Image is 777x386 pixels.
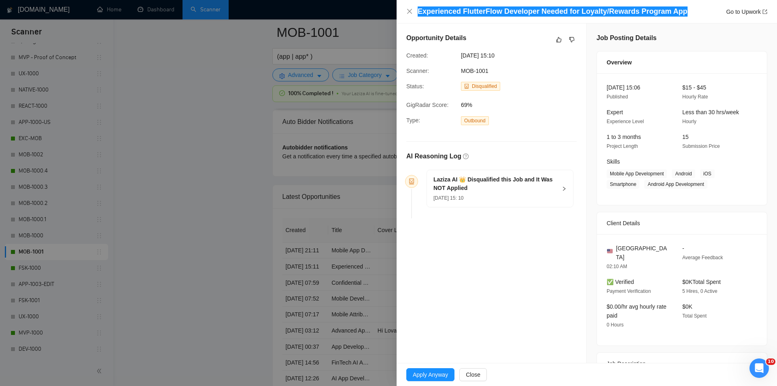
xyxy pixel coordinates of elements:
[472,83,497,89] span: Disqualified
[406,151,461,161] h5: AI Reasoning Log
[682,109,739,115] span: Less than 30 hrs/week
[607,264,627,269] span: 02:10 AM
[644,180,707,189] span: Android App Development
[461,51,582,60] span: [DATE] 15:10
[433,175,557,192] h5: Laziza AI 👑 Disqualified this Job and It Was NOT Applied
[607,212,757,234] div: Client Details
[682,255,723,260] span: Average Feedback
[607,58,632,67] span: Overview
[406,368,454,381] button: Apply Anyway
[682,279,721,285] span: $0K Total Spent
[766,358,775,365] span: 10
[607,143,638,149] span: Project Length
[672,169,695,178] span: Android
[726,9,767,15] a: Go to Upworkexport
[413,370,448,379] span: Apply Anyway
[682,119,696,124] span: Hourly
[682,143,720,149] span: Submission Price
[607,353,757,375] div: Job Description
[459,368,487,381] button: Close
[556,36,562,43] span: like
[607,303,667,319] span: $0.00/hr avg hourly rate paid
[406,33,466,43] h5: Opportunity Details
[607,134,641,140] span: 1 to 3 months
[562,186,567,191] span: right
[607,94,628,100] span: Published
[607,180,639,189] span: Smartphone
[607,322,624,328] span: 0 Hours
[406,102,448,108] span: GigRadar Score:
[406,83,424,90] span: Status:
[607,248,613,254] img: 🇺🇸
[682,313,707,319] span: Total Spent
[406,68,429,74] span: Scanner:
[682,134,689,140] span: 15
[682,84,706,91] span: $15 - $45
[461,100,582,109] span: 69%
[406,8,413,15] button: Close
[607,288,651,294] span: Payment Verification
[406,8,413,15] span: close
[433,195,463,201] span: [DATE] 15: 10
[409,179,414,184] span: robot
[406,52,428,59] span: Created:
[682,288,718,294] span: 5 Hires, 0 Active
[607,169,667,178] span: Mobile App Development
[554,35,564,45] button: like
[682,94,708,100] span: Hourly Rate
[461,116,489,125] span: Outbound
[569,36,575,43] span: dislike
[616,244,669,262] span: [GEOGRAPHIC_DATA]
[463,154,469,159] span: question-circle
[464,84,469,89] span: robot
[418,6,688,17] h4: Experienced FlutterFlow Developer Needed for Loyalty/Rewards Program App
[749,358,769,378] iframe: Intercom live chat
[607,279,634,285] span: ✅ Verified
[461,68,488,74] span: MOB-1001
[607,84,640,91] span: [DATE] 15:06
[682,245,684,252] span: -
[607,158,620,165] span: Skills
[607,109,623,115] span: Expert
[597,33,656,43] h5: Job Posting Details
[567,35,577,45] button: dislike
[607,119,644,124] span: Experience Level
[406,117,420,124] span: Type:
[762,9,767,14] span: export
[700,169,715,178] span: iOS
[466,370,480,379] span: Close
[682,303,692,310] span: $0K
